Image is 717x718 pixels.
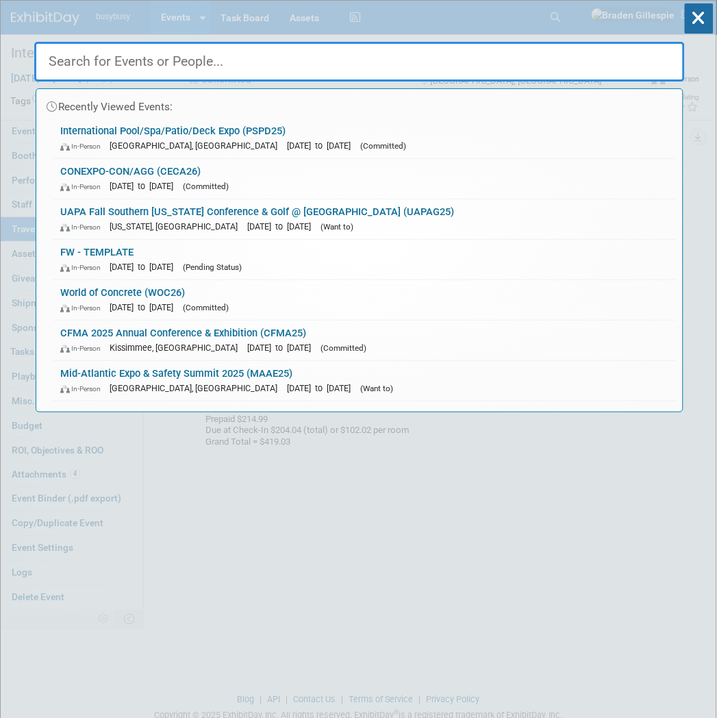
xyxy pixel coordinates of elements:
a: World of Concrete (WOC26) In-Person [DATE] to [DATE] (Committed) [53,280,676,320]
div: Recently Viewed Events: [43,89,676,119]
span: [US_STATE], [GEOGRAPHIC_DATA] [110,221,244,232]
a: International Pool/Spa/Patio/Deck Expo (PSPD25) In-Person [GEOGRAPHIC_DATA], [GEOGRAPHIC_DATA] [D... [53,119,676,158]
input: Search for Events or People... [34,42,685,82]
span: [GEOGRAPHIC_DATA], [GEOGRAPHIC_DATA] [110,140,284,151]
span: [DATE] to [DATE] [287,140,357,151]
span: [DATE] to [DATE] [287,383,357,393]
span: In-Person [60,304,107,312]
span: (Committed) [183,182,229,191]
span: [DATE] to [DATE] [110,262,180,272]
span: [DATE] to [DATE] [247,343,318,353]
span: In-Person [60,182,107,191]
span: (Pending Status) [183,262,242,272]
a: CFMA 2025 Annual Conference & Exhibition (CFMA25) In-Person Kissimmee, [GEOGRAPHIC_DATA] [DATE] t... [53,321,676,360]
span: [DATE] to [DATE] [110,302,180,312]
span: In-Person [60,142,107,151]
a: CONEXPO-CON/AGG (CECA26) In-Person [DATE] to [DATE] (Committed) [53,159,676,199]
span: (Committed) [183,303,229,312]
span: Kissimmee, [GEOGRAPHIC_DATA] [110,343,244,353]
span: [DATE] to [DATE] [110,181,180,191]
span: In-Person [60,223,107,232]
span: In-Person [60,344,107,353]
span: [GEOGRAPHIC_DATA], [GEOGRAPHIC_DATA] [110,383,284,393]
span: (Want to) [360,384,393,393]
span: [DATE] to [DATE] [247,221,318,232]
span: (Want to) [320,222,353,232]
span: (Committed) [360,141,406,151]
a: UAPA Fall Southern [US_STATE] Conference & Golf @ [GEOGRAPHIC_DATA] (UAPAG25) In-Person [US_STATE... [53,199,676,239]
span: In-Person [60,263,107,272]
a: FW - TEMPLATE In-Person [DATE] to [DATE] (Pending Status) [53,240,676,280]
span: (Committed) [320,343,366,353]
a: Mid-Atlantic Expo & Safety Summit 2025 (MAAE25) In-Person [GEOGRAPHIC_DATA], [GEOGRAPHIC_DATA] [D... [53,361,676,401]
span: In-Person [60,384,107,393]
